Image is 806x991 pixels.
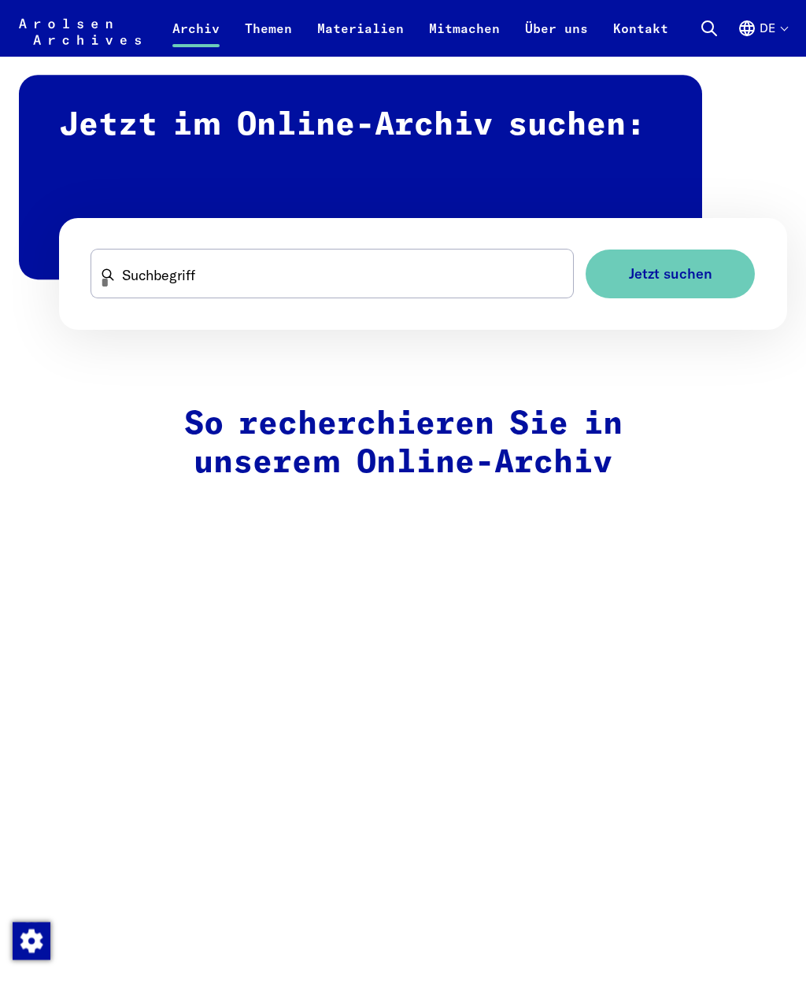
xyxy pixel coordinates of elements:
h2: So recherchieren Sie in unserem Online-Archiv [70,406,736,483]
a: Materialien [305,19,416,57]
nav: Primär [160,9,681,47]
a: Archiv [160,19,232,57]
a: Themen [232,19,305,57]
img: Zustimmung ändern [13,923,50,960]
a: Über uns [512,19,601,57]
div: Zustimmung ändern [12,922,50,960]
iframe: 2023-12-14_Arolsen_Archives_Erklärung-Online-Archiv_16x9_V2 [19,512,787,945]
button: Jetzt suchen [586,250,755,300]
button: Deutsch, Sprachauswahl [738,19,787,57]
a: Kontakt [601,19,681,57]
h2: Jetzt im Online-Archiv suchen: [19,76,702,280]
a: Mitmachen [416,19,512,57]
span: Jetzt suchen [629,267,712,283]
